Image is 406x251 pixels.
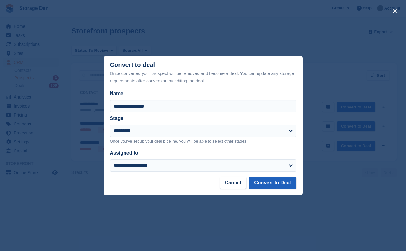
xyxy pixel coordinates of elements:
[110,61,296,85] div: Convert to deal
[110,70,296,85] div: Once converted your prospect will be removed and become a deal. You can update any storage requir...
[110,150,139,156] label: Assigned to
[390,6,400,16] button: close
[249,177,296,189] button: Convert to Deal
[110,90,296,97] label: Name
[110,138,296,144] p: Once you've set up your deal pipeline, you will be able to select other stages.
[220,177,246,189] button: Cancel
[110,116,124,121] label: Stage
